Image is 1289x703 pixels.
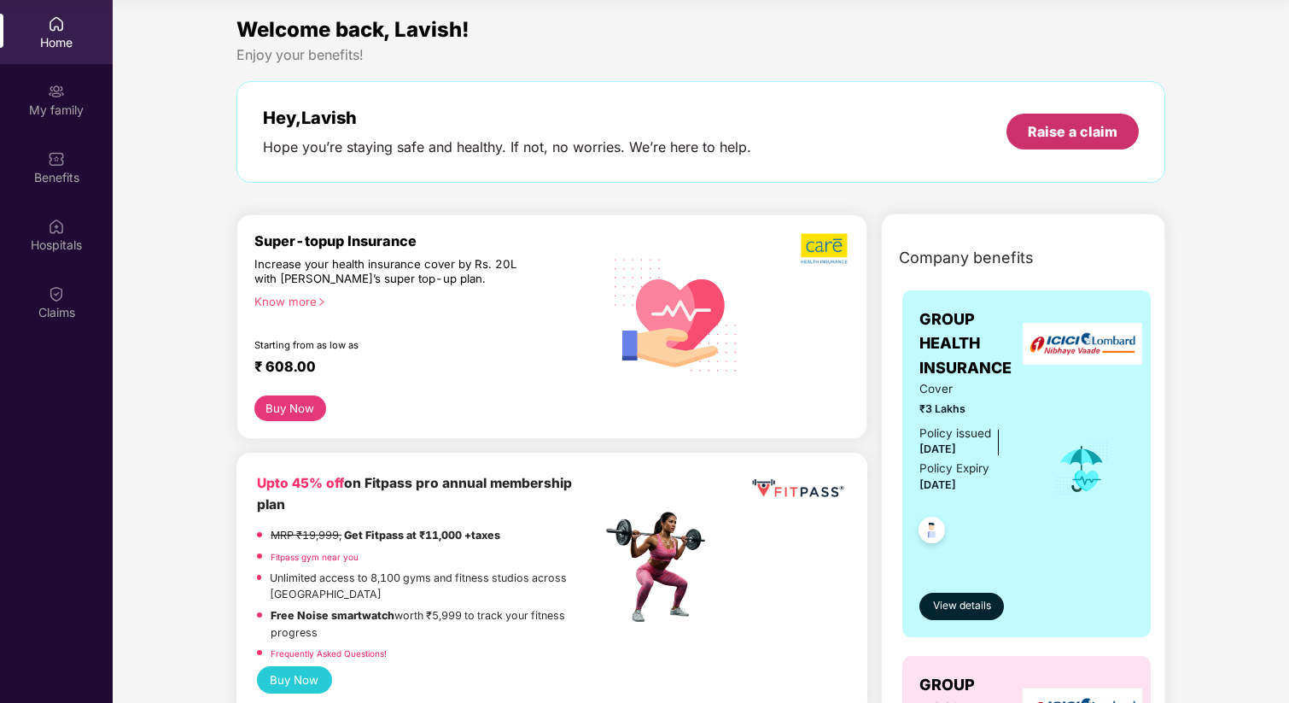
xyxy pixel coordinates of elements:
div: Starting from as low as [254,339,529,351]
button: Buy Now [257,666,332,694]
div: Hope you’re staying safe and healthy. If not, no worries. We’re here to help. [263,138,751,156]
del: MRP ₹19,999, [271,529,341,542]
div: Increase your health insurance cover by Rs. 20L with [PERSON_NAME]’s super top-up plan. [254,257,528,287]
img: svg+xml;base64,PHN2ZyBpZD0iSG9tZSIgeG1sbnM9Imh0dHA6Ly93d3cudzMub3JnLzIwMDAvc3ZnIiB3aWR0aD0iMjAiIG... [48,15,65,32]
span: View details [933,598,991,614]
div: Raise a claim [1028,122,1117,141]
span: Company benefits [899,246,1034,270]
strong: Free Noise smartwatch [271,609,394,622]
span: Welcome back, Lavish! [236,17,470,42]
img: svg+xml;base64,PHN2ZyBpZD0iQ2xhaW0iIHhtbG5zPSJodHRwOi8vd3d3LnczLm9yZy8yMDAwL3N2ZyIgd2lkdGg9IjIwIi... [48,285,65,302]
a: Frequently Asked Questions! [271,648,387,659]
img: insurerLogo [1023,323,1142,365]
div: Know more [254,295,592,307]
div: Super-topup Insurance [254,232,602,249]
div: Enjoy your benefits! [236,46,1165,64]
img: fppp.png [749,473,847,504]
div: Policy issued [919,425,991,442]
span: Cover [919,380,1031,398]
img: svg+xml;base64,PHN2ZyB4bWxucz0iaHR0cDovL3d3dy53My5vcmcvMjAwMC9zdmciIHhtbG5zOnhsaW5rPSJodHRwOi8vd3... [602,238,750,390]
p: worth ₹5,999 to track your fitness progress [271,607,601,641]
span: [DATE] [919,478,956,491]
span: [DATE] [919,442,956,455]
span: ₹3 Lakhs [919,401,1031,418]
b: on Fitpass pro annual membership plan [257,475,572,512]
strong: Get Fitpass at ₹11,000 +taxes [344,529,500,542]
span: GROUP HEALTH INSURANCE [919,308,1031,380]
div: ₹ 608.00 [254,358,585,378]
button: View details [919,593,1004,620]
img: svg+xml;base64,PHN2ZyBpZD0iSG9zcGl0YWxzIiB4bWxucz0iaHR0cDovL3d3dy53My5vcmcvMjAwMC9zdmciIHdpZHRoPS... [48,218,65,235]
span: right [317,297,326,307]
p: Unlimited access to 8,100 gyms and fitness studios across [GEOGRAPHIC_DATA] [270,570,601,603]
img: fpp.png [601,507,720,627]
img: icon [1054,441,1110,497]
div: Hey, Lavish [263,108,751,128]
img: svg+xml;base64,PHN2ZyB4bWxucz0iaHR0cDovL3d3dy53My5vcmcvMjAwMC9zdmciIHdpZHRoPSI0OC45NDMiIGhlaWdodD... [911,512,953,554]
button: Buy Now [254,395,326,421]
img: b5dec4f62d2307b9de63beb79f102df3.png [801,232,849,265]
div: Policy Expiry [919,460,989,477]
img: svg+xml;base64,PHN2ZyB3aWR0aD0iMjAiIGhlaWdodD0iMjAiIHZpZXdCb3g9IjAgMCAyMCAyMCIgZmlsbD0ibm9uZSIgeG... [48,83,65,100]
a: Fitpass gym near you [271,552,359,562]
b: Upto 45% off [257,475,344,491]
img: svg+xml;base64,PHN2ZyBpZD0iQmVuZWZpdHMiIHhtbG5zPSJodHRwOi8vd3d3LnczLm9yZy8yMDAwL3N2ZyIgd2lkdGg9Ij... [48,150,65,167]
